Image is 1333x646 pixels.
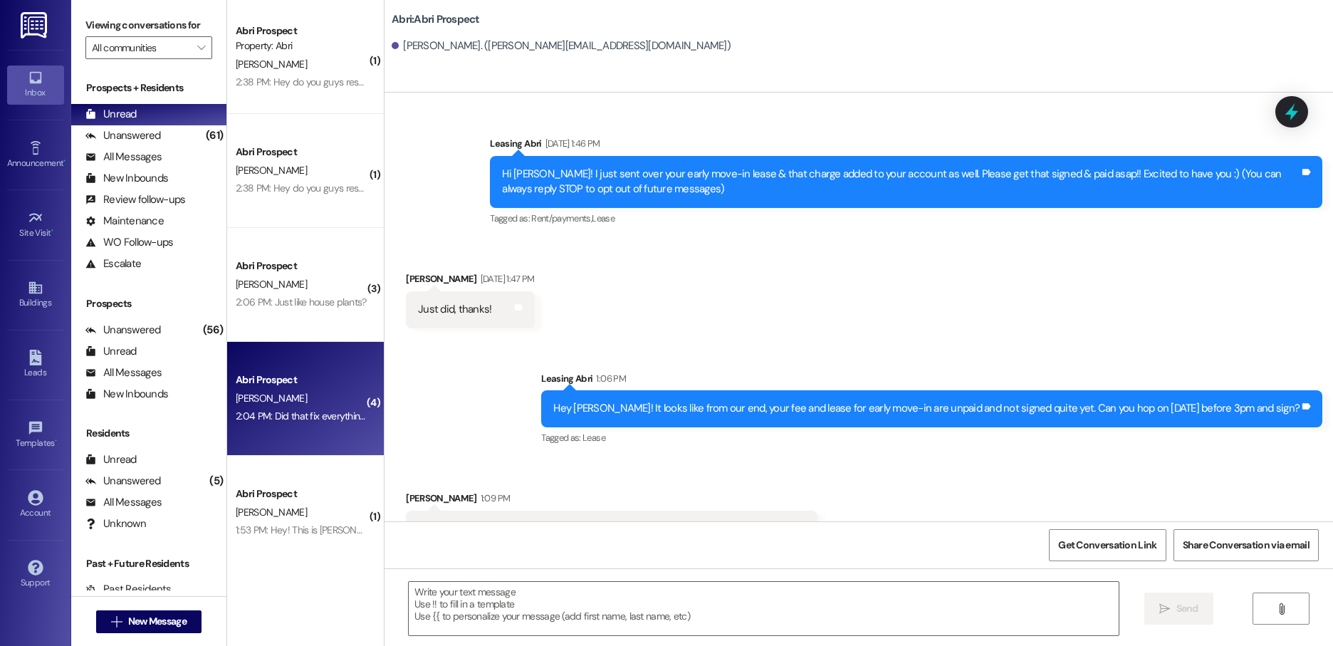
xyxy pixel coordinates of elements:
[236,145,367,160] div: Abri Prospect
[85,495,162,510] div: All Messages
[236,182,447,194] div: 2:38 PM: Hey do you guys respond to this number?
[85,14,212,36] label: Viewing conversations for
[128,614,187,629] span: New Message
[85,516,146,531] div: Unknown
[63,156,66,166] span: •
[21,12,50,38] img: ResiDesk Logo
[85,365,162,380] div: All Messages
[85,452,137,467] div: Unread
[490,136,1322,156] div: Leasing Abri
[406,491,817,511] div: [PERSON_NAME]
[1159,603,1170,615] i: 
[55,436,57,446] span: •
[85,150,162,165] div: All Messages
[85,235,173,250] div: WO Follow-ups
[531,212,592,224] span: Rent/payments ,
[418,302,491,317] div: Just did, thanks!
[85,474,161,489] div: Unanswered
[236,24,367,38] div: Abri Prospect
[236,486,367,501] div: Abri Prospect
[1276,603,1287,615] i: 
[236,392,307,405] span: [PERSON_NAME]
[592,212,615,224] span: Lease
[71,80,226,95] div: Prospects + Residents
[592,371,625,386] div: 1:06 PM
[197,42,205,53] i: 
[1176,601,1198,616] span: Send
[582,432,605,444] span: Lease
[85,256,141,271] div: Escalate
[85,323,161,338] div: Unanswered
[7,206,64,244] a: Site Visit •
[85,387,168,402] div: New Inbounds
[199,319,226,341] div: (56)
[236,523,785,536] div: 1:53 PM: Hey! This is [PERSON_NAME]. I scheduled to come check in at 2:00. We are going to arrive...
[542,136,600,151] div: [DATE] 1:46 PM
[92,36,189,59] input: All communities
[206,470,226,492] div: (5)
[7,486,64,524] a: Account
[71,296,226,311] div: Prospects
[96,610,202,633] button: New Message
[1144,593,1213,625] button: Send
[236,164,307,177] span: [PERSON_NAME]
[7,345,64,384] a: Leads
[85,192,185,207] div: Review follow-ups
[490,208,1322,229] div: Tagged as:
[111,616,122,627] i: 
[541,427,1322,448] div: Tagged as:
[1058,538,1156,553] span: Get Conversation Link
[236,278,307,291] span: [PERSON_NAME]
[236,373,367,387] div: Abri Prospect
[392,38,731,53] div: [PERSON_NAME]. ([PERSON_NAME][EMAIL_ADDRESS][DOMAIN_NAME])
[541,371,1322,391] div: Leasing Abri
[7,416,64,454] a: Templates •
[71,426,226,441] div: Residents
[85,214,164,229] div: Maintenance
[7,276,64,314] a: Buildings
[85,582,172,597] div: Past Residents
[51,226,53,236] span: •
[85,128,161,143] div: Unanswered
[392,12,480,27] b: Abri: Abri Prospect
[236,38,367,53] div: Property: Abri
[406,271,534,291] div: [PERSON_NAME]
[1049,529,1166,561] button: Get Conversation Link
[477,491,510,506] div: 1:09 PM
[7,66,64,104] a: Inbox
[502,167,1300,197] div: Hi [PERSON_NAME]! I just sent over your early move-in lease & that charge added to your account a...
[236,75,447,88] div: 2:38 PM: Hey do you guys respond to this number?
[202,125,226,147] div: (61)
[85,107,137,122] div: Unread
[1173,529,1319,561] button: Share Conversation via email
[553,401,1300,416] div: Hey [PERSON_NAME]! It looks like from our end, your fee and lease for early move-in are unpaid an...
[1183,538,1310,553] span: Share Conversation via email
[85,344,137,359] div: Unread
[236,58,307,71] span: [PERSON_NAME]
[236,259,367,273] div: Abri Prospect
[236,506,307,519] span: [PERSON_NAME]
[71,556,226,571] div: Past + Future Residents
[236,296,367,308] div: 2:06 PM: Just like house plants?
[477,271,535,286] div: [DATE] 1:47 PM
[236,410,370,422] div: 2:04 PM: Did that fix everything?
[7,556,64,594] a: Support
[85,171,168,186] div: New Inbounds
